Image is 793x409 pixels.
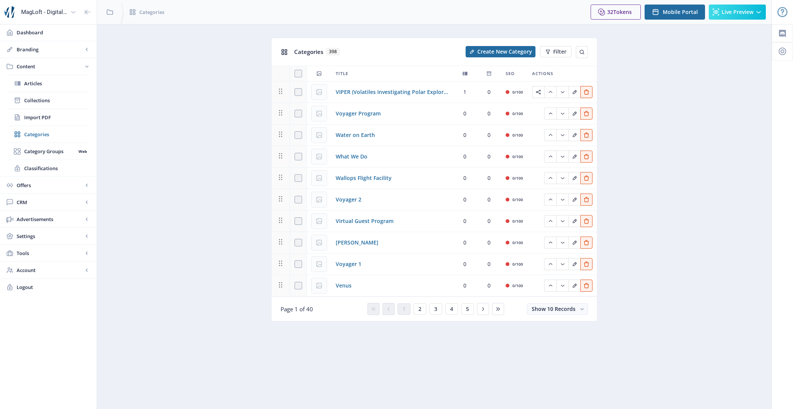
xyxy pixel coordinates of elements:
span: Category Groups [24,148,76,155]
span: 3 [434,306,437,312]
a: Edit page [568,238,580,246]
span: 5 [466,306,469,312]
span: Wallops Flight Facility [336,174,392,183]
a: Venus [336,281,352,290]
a: Edit page [544,281,556,289]
a: Edit page [568,174,580,181]
span: Live Preview [722,9,753,15]
a: Edit page [544,195,556,203]
span: 0 [463,282,466,289]
span: Title [336,69,348,78]
a: Edit page [580,217,592,224]
div: 0/100 [512,260,523,269]
button: 3 [429,303,442,315]
span: Show 10 Records [532,305,575,312]
span: Filter [553,49,566,55]
div: 0/100 [512,238,523,247]
button: Mobile Portal [645,5,705,20]
div: 0/100 [512,174,523,183]
button: 32Tokens [591,5,641,20]
a: Collections [8,92,89,109]
button: Live Preview [709,5,766,20]
button: Show 10 Records [527,303,588,315]
span: Tools [17,249,83,257]
a: Edit page [568,88,580,95]
a: Edit page [568,260,580,267]
span: 0 [463,174,466,181]
span: Virtual Guest Program [336,217,393,226]
span: Dashboard [17,29,91,36]
a: Edit page [532,88,544,95]
div: 0/100 [512,152,523,161]
div: 0/100 [512,109,523,118]
span: Page 1 of 40 [281,305,313,313]
a: Edit page [556,281,568,289]
a: Edit page [544,88,556,95]
a: Edit page [580,281,592,289]
span: 0 [488,196,491,203]
span: 0 [488,282,491,289]
a: Edit page [568,195,580,203]
a: Edit page [556,217,568,224]
span: Offers [17,181,83,189]
span: 1 [463,88,466,95]
a: Edit page [580,195,592,203]
a: Edit page [556,131,568,138]
nb-badge: Web [76,148,89,155]
a: Edit page [544,131,556,138]
a: Voyager 2 [336,195,361,204]
span: Content [17,63,83,70]
a: Categories [8,126,89,143]
button: 1 [398,303,410,315]
span: 4 [450,306,453,312]
a: Edit page [568,281,580,289]
span: Actions [532,69,553,78]
span: 0 [463,260,466,268]
a: Edit page [556,109,568,117]
a: Edit page [544,238,556,246]
span: Collections [24,97,89,104]
span: 0 [488,174,491,181]
a: Edit page [544,174,556,181]
span: Logout [17,283,91,291]
a: Edit page [580,174,592,181]
a: Edit page [580,131,592,138]
a: Classifications [8,160,89,177]
span: 2 [418,306,421,312]
span: CRM [17,198,83,206]
span: 0 [463,217,466,224]
span: Mobile Portal [663,9,698,15]
a: Edit page [580,88,592,95]
a: Edit page [568,217,580,224]
a: Edit page [544,109,556,117]
span: Categories [294,48,323,55]
a: Edit page [556,238,568,246]
span: Tokens [613,8,632,15]
span: 0 [488,88,491,95]
a: What We Do [336,152,367,161]
span: Categories [24,131,89,138]
a: Edit page [580,152,592,160]
a: [PERSON_NAME] [336,238,378,247]
div: 0/100 [512,88,523,97]
a: Water on Earth [336,131,375,140]
a: Voyager 1 [336,260,361,269]
span: 0 [463,110,466,117]
span: Categories [139,8,164,16]
div: 0/100 [512,195,523,204]
div: 0/100 [512,217,523,226]
span: 1 [403,306,406,312]
span: 398 [326,48,339,55]
span: 0 [488,131,491,138]
span: Settings [17,232,83,240]
div: 0/100 [512,281,523,290]
span: Branding [17,46,83,53]
span: Advertisements [17,215,83,223]
span: Classifications [24,165,89,172]
a: Category GroupsWeb [8,143,89,160]
span: Import PDF [24,114,89,121]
